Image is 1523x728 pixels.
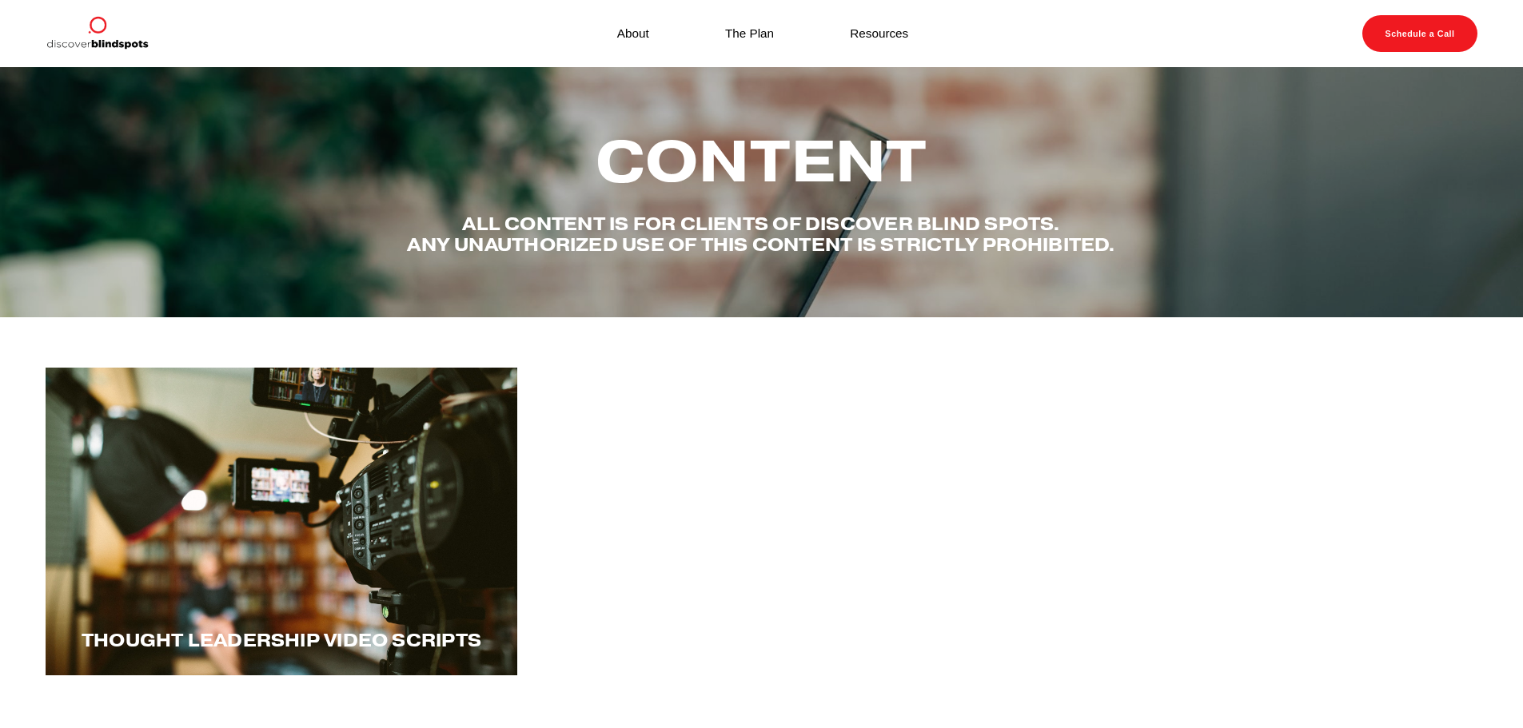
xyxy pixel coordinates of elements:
[1172,629,1311,651] span: Voice Overs
[406,213,1118,255] h4: All content is for Clients of Discover Blind spots. Any unauthorized use of this content is stric...
[82,629,481,651] span: Thought LEadership Video Scripts
[617,22,649,44] a: About
[725,22,774,44] a: The Plan
[1362,15,1477,52] a: Schedule a Call
[406,130,1118,193] h2: Content
[46,15,148,52] img: Discover Blind Spots
[665,629,857,651] span: One word blogs
[850,22,908,44] a: Resources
